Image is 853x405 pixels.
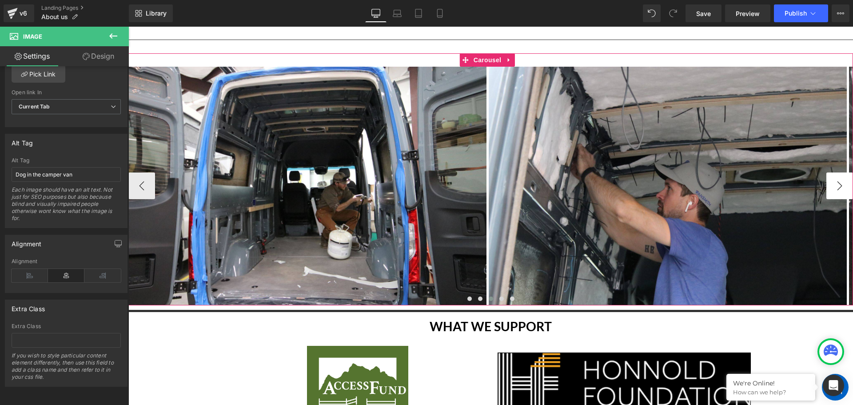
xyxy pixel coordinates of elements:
span: We're online! [52,112,123,202]
div: Open Intercom Messenger [823,375,844,396]
div: Alignment [12,258,121,265]
a: Laptop [387,4,408,22]
a: New Library [129,4,173,22]
a: Pick Link [12,65,65,83]
p: How can we help? [605,362,680,369]
span: Carousel [343,27,375,40]
span: Publish [785,10,807,17]
span: Preview [736,9,760,18]
span: Image [23,33,42,40]
div: Alignment [12,235,42,248]
div: Minimize live chat window [146,4,167,26]
button: Undo [643,4,661,22]
div: Alt Tag [12,157,121,164]
a: Landing Pages [41,4,129,12]
a: Desktop [365,4,387,22]
span: Save [696,9,711,18]
div: Extra Class [12,300,45,313]
div: Open link In [12,89,121,96]
div: Chat with us now [46,50,149,61]
a: Mobile [429,4,450,22]
a: Design [66,46,131,66]
input: Your alt tags go here [12,167,121,182]
a: Tablet [408,4,429,22]
div: Alt Tag [12,134,33,147]
img: d_818037314_company_1692902115042_818037314 [15,53,37,58]
img: The Vansmith team work [0,40,359,279]
div: Each image should have an alt text. Not just for SEO purposes but also because blind and visually... [12,186,121,228]
a: v6 [4,4,34,22]
button: More [832,4,849,22]
a: Expand / Collapse [375,27,387,40]
div: If you wish to style particular content element differently, then use this field to add a class n... [12,352,121,386]
textarea: Type your message and hit 'Enter' [4,243,169,274]
img: The Vansmith team work [360,40,718,279]
span: Library [146,9,167,17]
button: Publish [774,4,828,22]
div: v6 [18,8,29,19]
div: Extra Class [12,323,121,329]
span: About us [41,13,68,20]
div: We're Online! [605,353,680,361]
b: Current Tab [19,103,50,110]
a: Preview [725,4,770,22]
button: Redo [664,4,682,22]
